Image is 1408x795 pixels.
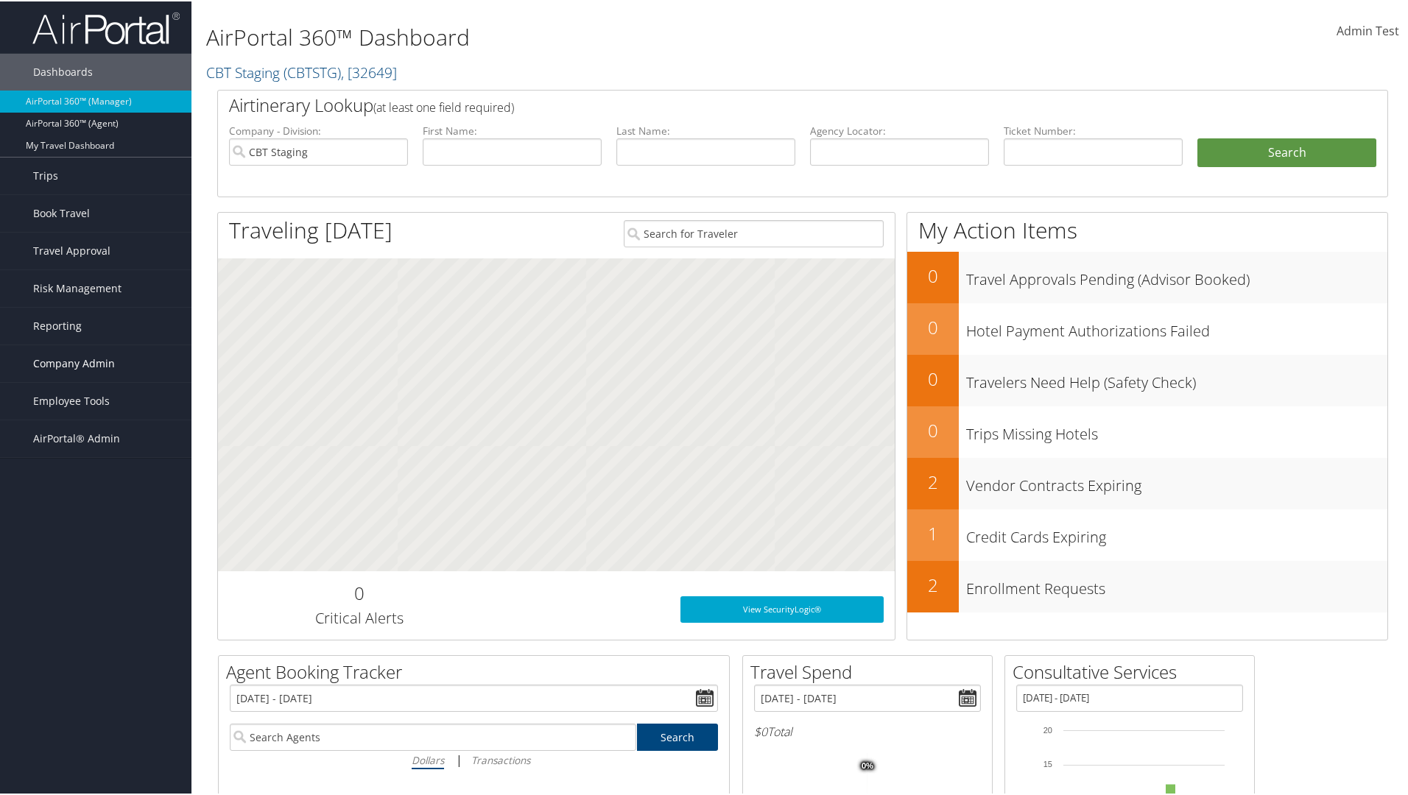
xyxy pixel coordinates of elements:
[624,219,884,246] input: Search for Traveler
[966,261,1387,289] h3: Travel Approvals Pending (Advisor Booked)
[907,262,959,287] h2: 0
[230,749,718,768] div: |
[229,579,489,604] h2: 0
[229,607,489,627] h3: Critical Alerts
[229,213,393,244] h1: Traveling [DATE]
[230,722,636,749] input: Search Agents
[966,570,1387,598] h3: Enrollment Requests
[907,468,959,493] h2: 2
[226,658,729,683] h2: Agent Booking Tracker
[907,417,959,442] h2: 0
[907,314,959,339] h2: 0
[1337,21,1399,38] span: Admin Test
[750,658,992,683] h2: Travel Spend
[966,312,1387,340] h3: Hotel Payment Authorizations Failed
[1197,137,1376,166] button: Search
[1013,658,1254,683] h2: Consultative Services
[33,52,93,89] span: Dashboards
[907,559,1387,611] a: 2Enrollment Requests
[907,456,1387,508] a: 2Vendor Contracts Expiring
[33,419,120,456] span: AirPortal® Admin
[966,364,1387,392] h3: Travelers Need Help (Safety Check)
[33,381,110,418] span: Employee Tools
[33,194,90,230] span: Book Travel
[907,365,959,390] h2: 0
[907,571,959,596] h2: 2
[32,10,180,44] img: airportal-logo.png
[33,306,82,343] span: Reporting
[907,302,1387,353] a: 0Hotel Payment Authorizations Failed
[206,61,397,81] a: CBT Staging
[616,122,795,137] label: Last Name:
[907,405,1387,456] a: 0Trips Missing Hotels
[810,122,989,137] label: Agency Locator:
[907,520,959,545] h2: 1
[1043,724,1052,733] tspan: 20
[33,344,115,381] span: Company Admin
[373,98,514,114] span: (at least one field required)
[423,122,602,137] label: First Name:
[1337,7,1399,53] a: Admin Test
[862,760,873,769] tspan: 0%
[907,353,1387,405] a: 0Travelers Need Help (Safety Check)
[754,722,981,738] h6: Total
[1004,122,1183,137] label: Ticket Number:
[907,508,1387,559] a: 1Credit Cards Expiring
[907,213,1387,244] h1: My Action Items
[754,722,767,738] span: $0
[471,752,530,766] i: Transactions
[284,61,341,81] span: ( CBTSTG )
[412,752,444,766] i: Dollars
[206,21,1002,52] h1: AirPortal 360™ Dashboard
[33,231,110,268] span: Travel Approval
[680,595,884,621] a: View SecurityLogic®
[1043,758,1052,767] tspan: 15
[637,722,719,749] a: Search
[966,518,1387,546] h3: Credit Cards Expiring
[966,415,1387,443] h3: Trips Missing Hotels
[341,61,397,81] span: , [ 32649 ]
[966,467,1387,495] h3: Vendor Contracts Expiring
[33,269,122,305] span: Risk Management
[229,91,1279,116] h2: Airtinerary Lookup
[33,156,58,193] span: Trips
[229,122,408,137] label: Company - Division:
[907,250,1387,302] a: 0Travel Approvals Pending (Advisor Booked)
